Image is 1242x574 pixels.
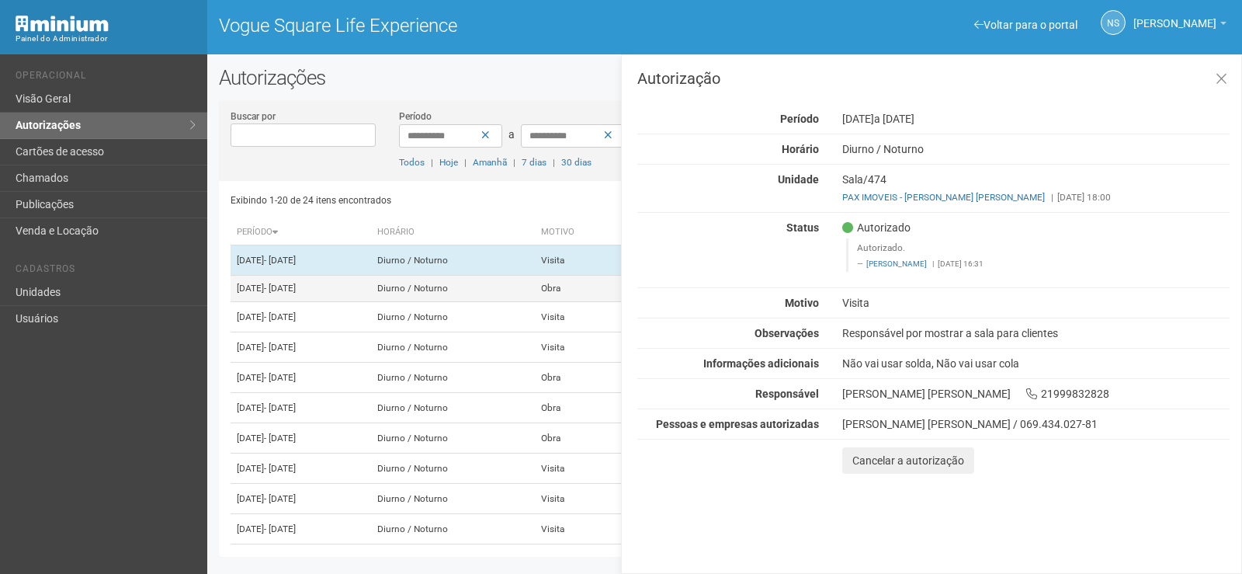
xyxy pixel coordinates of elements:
div: Visita [831,296,1241,310]
span: | [553,157,555,168]
span: - [DATE] [264,342,296,353]
footer: [DATE] 16:31 [857,259,1221,270]
a: [PERSON_NAME] [1133,19,1226,32]
th: Motivo [535,220,661,245]
div: [DATE] [831,112,1241,126]
strong: Motivo [785,297,819,309]
td: [DATE] [231,302,371,332]
td: [DATE] [231,276,371,302]
h1: Vogue Square Life Experience [219,16,713,36]
span: - [DATE] [264,372,296,383]
blockquote: Autorizado. [846,238,1230,272]
span: - [DATE] [264,311,296,322]
strong: Status [786,221,819,234]
div: [PERSON_NAME] [PERSON_NAME] 21999832828 [831,387,1241,401]
li: Cadastros [16,263,196,280]
span: - [DATE] [264,255,296,266]
td: [DATE] [231,332,371,363]
td: Diurno / Noturno [371,302,535,332]
li: Operacional [16,70,196,86]
td: [DATE] [231,484,371,514]
td: Diurno / Noturno [371,484,535,514]
td: Diurno / Noturno [371,393,535,423]
td: Visita [535,302,661,332]
span: - [DATE] [264,433,296,444]
span: | [932,259,934,268]
td: Obra [535,423,661,454]
img: Minium [16,16,109,32]
div: [PERSON_NAME] [PERSON_NAME] / 069.434.027-81 [842,417,1230,431]
h2: Autorizações [219,66,1230,89]
span: | [1051,192,1053,203]
div: [DATE] 18:00 [842,190,1230,204]
span: Nicolle Silva [1133,2,1216,30]
strong: Horário [782,143,819,155]
span: - [DATE] [264,283,296,294]
td: Visita [535,484,661,514]
strong: Período [780,113,819,125]
td: [DATE] [231,423,371,454]
a: [PERSON_NAME] [866,259,927,268]
span: - [DATE] [264,493,296,504]
td: Visita [535,454,661,484]
a: Hoje [439,157,458,168]
span: | [464,157,467,168]
div: Painel do Administrador [16,32,196,46]
th: Horário [371,220,535,245]
td: [DATE] [231,393,371,423]
a: Amanhã [473,157,507,168]
a: 30 dias [561,157,592,168]
td: Obra [535,393,661,423]
div: Sala/474 [831,172,1241,204]
td: [DATE] [231,454,371,484]
span: - [DATE] [264,402,296,413]
td: Diurno / Noturno [371,276,535,302]
td: Obra [535,276,661,302]
strong: Pessoas e empresas autorizadas [656,418,819,430]
label: Buscar por [231,110,276,123]
button: Cancelar a autorização [842,447,974,474]
td: Visita [535,245,661,276]
td: Visita [535,514,661,544]
div: Exibindo 1-20 de 24 itens encontrados [231,189,727,212]
th: Período [231,220,371,245]
a: Voltar para o portal [974,19,1077,31]
span: - [DATE] [264,524,296,534]
a: NS [1101,10,1126,35]
td: Diurno / Noturno [371,363,535,393]
strong: Informações adicionais [703,357,819,370]
span: - [DATE] [264,463,296,474]
a: PAX IMOVEIS - [PERSON_NAME] [PERSON_NAME] [842,192,1045,203]
span: a [508,128,515,141]
td: Diurno / Noturno [371,245,535,276]
span: | [513,157,515,168]
span: Autorizado [842,221,911,235]
div: Diurno / Noturno [831,142,1241,156]
span: a [DATE] [874,113,914,125]
label: Período [399,110,432,123]
span: | [431,157,433,168]
td: Visita [535,332,661,363]
strong: Observações [755,327,819,339]
a: Todos [399,157,425,168]
strong: Responsável [755,388,819,400]
td: Obra [535,363,661,393]
td: [DATE] [231,245,371,276]
td: Diurno / Noturno [371,332,535,363]
td: Diurno / Noturno [371,454,535,484]
div: Responsável por mostrar a sala para clientes [831,326,1241,340]
td: Diurno / Noturno [371,423,535,454]
a: 7 dias [522,157,546,168]
div: Não vai usar solda, Não vai usar cola [831,357,1241,370]
td: [DATE] [231,514,371,544]
td: [DATE] [231,363,371,393]
strong: Unidade [778,173,819,186]
td: Diurno / Noturno [371,514,535,544]
h3: Autorização [637,71,1230,86]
